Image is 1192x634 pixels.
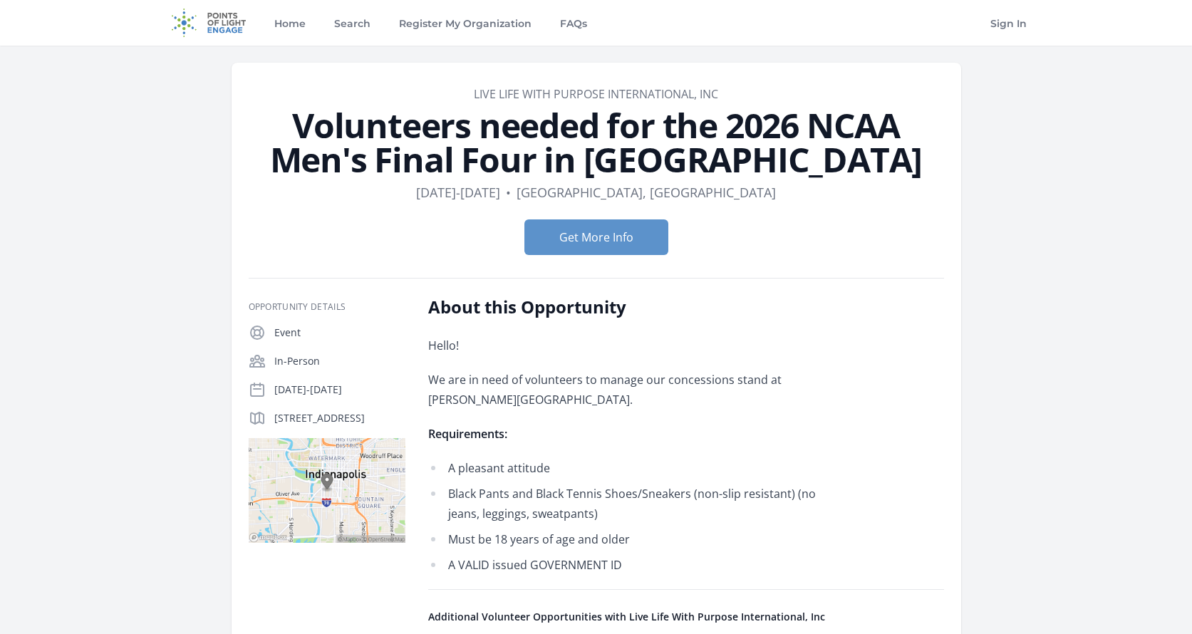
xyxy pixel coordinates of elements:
[274,354,405,368] p: In-Person
[416,182,500,202] dd: [DATE]-[DATE]
[249,108,944,177] h1: Volunteers needed for the 2026 NCAA Men's Final Four in [GEOGRAPHIC_DATA]
[428,529,845,549] li: Must be 18 years of age and older
[517,182,776,202] dd: [GEOGRAPHIC_DATA], [GEOGRAPHIC_DATA]
[428,484,845,524] li: Black Pants and Black Tennis Shoes/Sneakers (non-slip resistant) (no jeans, leggings, sweatpants)
[274,326,405,340] p: Event
[506,182,511,202] div: •
[428,426,507,442] strong: Requirements:
[249,438,405,543] img: Map
[428,610,944,624] h4: Additional Volunteer Opportunities with Live Life With Purpose International, Inc
[474,86,718,102] a: Live Life With Purpose International, Inc
[428,296,845,318] h2: About this Opportunity
[428,336,845,355] p: Hello!
[428,555,845,575] li: A VALID issued GOVERNMENT ID
[524,219,668,255] button: Get More Info
[274,383,405,397] p: [DATE]-[DATE]
[274,411,405,425] p: [STREET_ADDRESS]
[428,458,845,478] li: A pleasant attitude
[249,301,405,313] h3: Opportunity Details
[428,370,845,410] p: We are in need of volunteers to manage our concessions stand at [PERSON_NAME][GEOGRAPHIC_DATA].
